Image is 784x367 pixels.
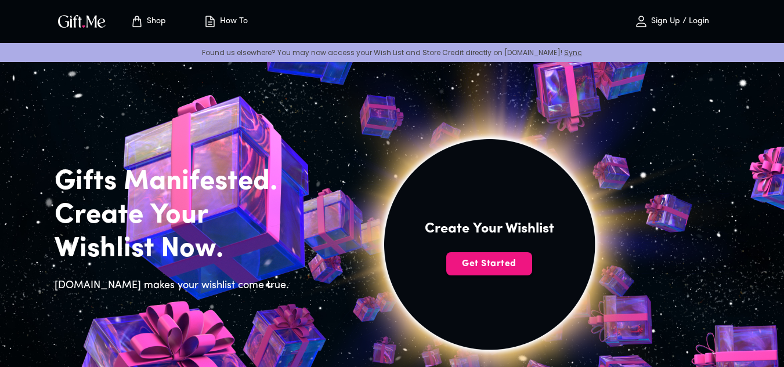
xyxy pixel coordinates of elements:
[55,199,296,232] h2: Create Your
[564,48,582,57] a: Sync
[203,14,217,28] img: how-to.svg
[446,252,532,275] button: Get Started
[55,232,296,266] h2: Wishlist Now.
[648,17,709,27] p: Sign Up / Login
[194,3,258,40] button: How To
[56,13,108,30] img: GiftMe Logo
[55,14,109,28] button: GiftMe Logo
[144,17,166,27] p: Shop
[425,220,554,238] h4: Create Your Wishlist
[55,165,296,199] h2: Gifts Manifested.
[217,17,248,27] p: How To
[9,48,775,57] p: Found us elsewhere? You may now access your Wish List and Store Credit directly on [DOMAIN_NAME]!
[614,3,730,40] button: Sign Up / Login
[446,257,532,270] span: Get Started
[55,278,296,294] h6: [DOMAIN_NAME] makes your wishlist come true.
[116,3,180,40] button: Store page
